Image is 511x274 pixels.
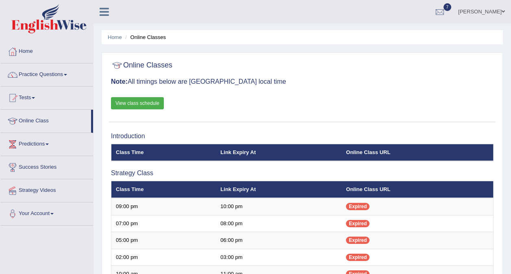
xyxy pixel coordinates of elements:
span: Expired [346,237,370,244]
span: 7 [444,3,452,11]
a: View class schedule [111,97,164,109]
a: Your Account [0,202,93,223]
th: Online Class URL [341,181,493,198]
th: Class Time [111,181,216,198]
h3: Strategy Class [111,170,494,177]
th: Link Expiry At [216,181,341,198]
a: Strategy Videos [0,179,93,200]
th: Online Class URL [341,144,493,161]
h3: All timings below are [GEOGRAPHIC_DATA] local time [111,78,494,85]
td: 02:00 pm [111,249,216,266]
h2: Online Classes [111,59,172,72]
a: Tests [0,87,93,107]
li: Online Classes [123,33,166,41]
b: Note: [111,78,128,85]
a: Online Class [0,110,91,130]
td: 06:00 pm [216,232,341,249]
td: 07:00 pm [111,215,216,232]
span: Expired [346,220,370,227]
td: 08:00 pm [216,215,341,232]
span: Expired [346,203,370,210]
th: Link Expiry At [216,144,341,161]
a: Predictions [0,133,93,153]
h3: Introduction [111,133,494,140]
a: Success Stories [0,156,93,176]
td: 03:00 pm [216,249,341,266]
td: 05:00 pm [111,232,216,249]
td: 09:00 pm [111,198,216,215]
a: Home [108,34,122,40]
th: Class Time [111,144,216,161]
span: Expired [346,254,370,261]
a: Practice Questions [0,63,93,84]
a: Home [0,40,93,61]
td: 10:00 pm [216,198,341,215]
